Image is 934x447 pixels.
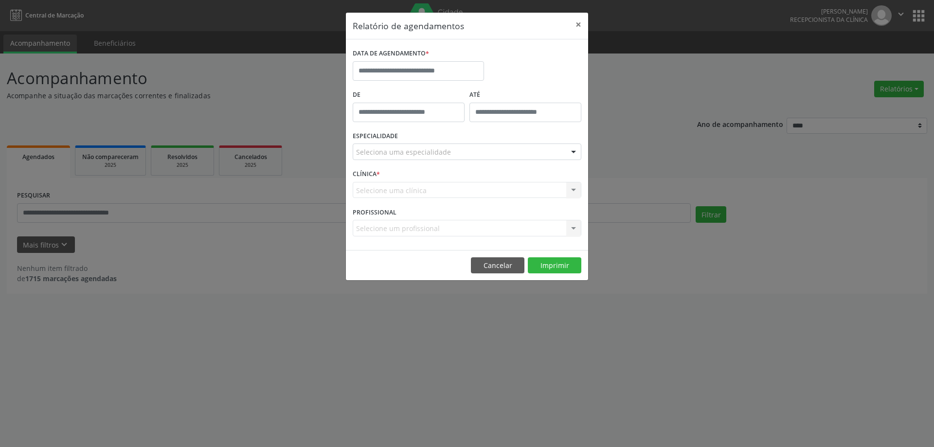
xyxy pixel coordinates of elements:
label: ESPECIALIDADE [353,129,398,144]
button: Cancelar [471,257,524,274]
button: Imprimir [528,257,581,274]
label: De [353,88,465,103]
label: CLÍNICA [353,167,380,182]
span: Seleciona uma especialidade [356,147,451,157]
h5: Relatório de agendamentos [353,19,464,32]
button: Close [569,13,588,36]
label: ATÉ [469,88,581,103]
label: DATA DE AGENDAMENTO [353,46,429,61]
label: PROFISSIONAL [353,205,396,220]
